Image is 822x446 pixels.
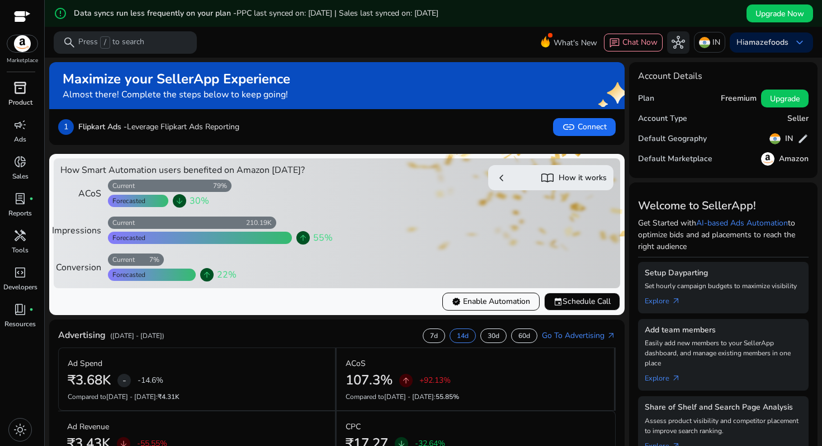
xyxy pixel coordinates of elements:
[638,154,712,164] h5: Default Marketplace
[442,293,540,311] button: verifiedEnable Automation
[797,133,809,144] span: edit
[346,372,393,388] h2: 107.3%
[554,33,597,53] span: What's New
[553,118,616,136] button: linkConnect
[401,376,410,385] span: arrow_upward
[60,224,101,237] div: Impressions
[108,270,145,279] div: Forecasted
[7,35,37,52] img: amazon.svg
[63,71,290,87] h2: Maximize your SellerApp Experience
[769,133,781,144] img: in.svg
[63,90,290,100] h4: Almost there! Complete the steps below to keep going!
[78,36,144,49] p: Press to search
[110,331,164,341] p: ([DATE] - [DATE])
[452,297,461,306] span: verified
[60,165,332,176] h4: How Smart Automation users benefited on Amazon [DATE]?
[638,94,654,104] h5: Plan
[672,297,681,306] span: arrow_outward
[67,421,109,433] p: Ad Revenue
[495,171,508,185] span: chevron_left
[78,121,127,132] b: Flipkart Ads -
[108,218,135,227] div: Current
[384,392,434,401] span: [DATE] - [DATE]
[190,194,209,208] span: 30%
[13,118,27,132] span: campaign
[755,8,804,20] span: Upgrade Now
[696,218,788,228] a: AI-based Ads Automation
[436,392,459,401] span: 55.85%
[562,120,607,134] span: Connect
[645,269,802,278] h5: Setup Dayparting
[645,338,802,368] p: Easily add new members to your SellerApp dashboard, and manage existing members in one place
[604,34,663,51] button: chatChat Now
[13,155,27,168] span: donut_small
[645,416,802,436] p: Assess product visibility and competitor placement to improve search ranking.
[770,93,800,105] span: Upgrade
[785,134,793,144] h5: IN
[138,377,163,384] p: -14.6%
[3,282,37,292] p: Developers
[58,330,106,341] h4: Advertising
[13,266,27,279] span: code_blocks
[8,208,32,218] p: Reports
[175,196,184,205] span: arrow_downward
[559,173,607,183] h5: How it works
[518,331,530,340] p: 60d
[60,187,101,200] div: ACoS
[761,90,809,107] button: Upgrade
[60,261,101,274] div: Conversion
[645,281,802,291] p: Set hourly campaign budgets to maximize visibility
[29,307,34,312] span: fiber_manual_record
[542,330,616,341] a: Go To Advertisingarrow_outward
[108,255,135,264] div: Current
[108,181,135,190] div: Current
[452,295,530,307] span: Enable Automation
[544,293,620,311] button: eventSchedule Call
[158,392,179,401] span: ₹4.31K
[237,8,438,18] span: PPC last synced on: [DATE] | Sales last synced on: [DATE]
[541,171,554,185] span: import_contacts
[793,36,806,49] span: keyboard_arrow_down
[638,134,707,144] h5: Default Geography
[12,245,29,255] p: Tools
[622,37,658,48] span: Chat Now
[29,196,34,201] span: fiber_manual_record
[299,233,308,242] span: arrow_upward
[346,358,366,369] p: ACoS
[779,154,809,164] h5: Amazon
[638,217,809,252] p: Get Started with to optimize bids and ad placements to reach the right audience
[13,303,27,316] span: book_4
[13,423,27,436] span: light_mode
[7,57,38,65] p: Marketplace
[488,331,499,340] p: 30d
[74,9,438,18] h5: Data syncs run less frequently on your plan -
[609,37,620,49] span: chat
[246,218,276,227] div: 210.19K
[313,231,333,245] span: 55%
[13,81,27,95] span: inventory_2
[108,233,145,242] div: Forecasted
[607,331,616,340] span: arrow_outward
[217,268,237,281] span: 22%
[68,372,111,388] h2: ₹3.68K
[747,4,813,22] button: Upgrade Now
[68,358,102,369] p: Ad Spend
[13,192,27,205] span: lab_profile
[645,291,689,307] a: Explorearrow_outward
[419,377,451,384] p: +92.13%
[122,374,126,387] span: -
[562,120,575,134] span: link
[106,392,156,401] span: [DATE] - [DATE]
[346,392,604,402] p: Compared to :
[554,297,563,306] span: event
[78,121,239,133] p: Leverage Flipkart Ads Reporting
[667,31,689,54] button: hub
[8,97,32,107] p: Product
[672,36,685,49] span: hub
[638,199,809,213] h3: Welcome to SellerApp!
[744,37,788,48] b: amazefoods
[457,331,469,340] p: 14d
[13,229,27,242] span: handyman
[761,152,774,166] img: amazon.svg
[100,36,110,49] span: /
